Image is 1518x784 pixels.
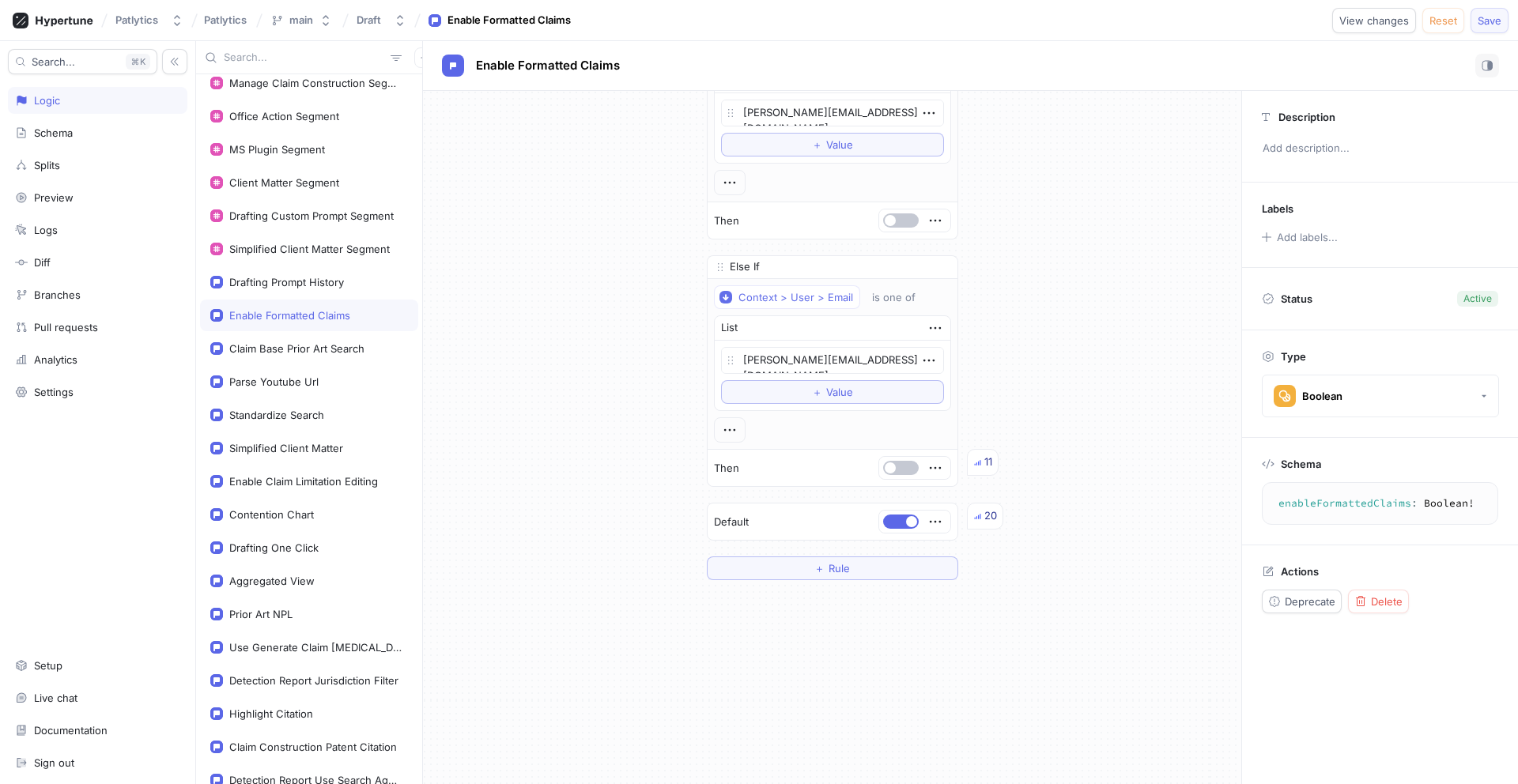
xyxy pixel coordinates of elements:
a: Documentation [8,717,187,744]
span: Rule [829,563,850,573]
div: Drafting One Click [229,541,319,554]
p: Status [1281,288,1312,310]
div: K [126,54,150,70]
button: Delete [1348,590,1409,613]
button: Context > User > Email [714,285,860,309]
div: Parse Youtube Url [229,375,319,388]
button: main [264,7,338,33]
button: Boolean [1262,375,1499,417]
button: ＋Rule [707,556,958,580]
button: Deprecate [1262,590,1342,613]
button: is one of [865,285,938,309]
div: Settings [34,386,74,398]
div: Drafting Custom Prompt Segment [229,209,394,222]
div: Schema [34,126,73,139]
button: Reset [1422,8,1464,33]
p: Schema [1281,458,1321,470]
div: Draft [357,13,381,27]
p: Add description... [1256,135,1505,162]
div: Patlytics [115,13,158,27]
p: Else If [730,259,760,275]
p: Type [1281,350,1306,363]
span: Patlytics [204,14,247,25]
div: Diff [34,256,51,269]
span: ＋ [812,387,822,397]
span: Search... [32,57,75,66]
span: Value [826,140,853,149]
textarea: [PERSON_NAME][EMAIL_ADDRESS][DOMAIN_NAME] [721,100,944,126]
div: Drafting Prompt History [229,276,344,288]
span: Reset [1429,16,1457,25]
div: Manage Claim Construction Segment [229,77,402,89]
p: Labels [1262,202,1293,215]
div: Aggregated View [229,575,315,587]
span: Deprecate [1285,597,1335,606]
textarea: [PERSON_NAME][EMAIL_ADDRESS][DOMAIN_NAME] [721,347,944,374]
button: View changes [1332,8,1416,33]
button: ＋Value [721,133,944,156]
div: is one of [872,291,916,304]
div: Context > User > Email [738,291,853,304]
div: 20 [984,508,997,524]
div: Setup [34,659,62,672]
div: 11 [984,454,992,470]
div: Highlight Citation [229,707,313,720]
span: Delete [1371,597,1403,606]
div: Use Generate Claim [MEDICAL_DATA] [229,641,402,654]
p: Default [714,514,749,530]
span: Enable Formatted Claims [476,59,620,72]
div: Logic [34,94,60,107]
div: Analytics [34,353,77,366]
button: Patlytics [109,7,190,33]
div: Claim Base Prior Art Search [229,342,364,355]
p: Then [714,213,739,229]
div: Branches [34,288,81,301]
div: Office Action Segment [229,110,339,122]
div: Add labels... [1277,232,1338,243]
div: main [289,13,313,27]
div: Claim Construction Patent Citation [229,741,397,753]
p: Then [714,461,739,477]
textarea: enableFormattedClaims: Boolean! [1269,489,1491,518]
div: Simplified Client Matter [229,442,343,454]
div: Detection Report Jurisdiction Filter [229,674,398,687]
div: Preview [34,191,74,204]
div: List [721,320,738,336]
div: Sign out [34,756,74,769]
div: Logs [34,224,58,236]
span: Value [826,387,853,397]
div: Prior Art NPL [229,608,293,620]
div: Enable Formatted Claims [447,13,571,28]
button: Add labels... [1256,227,1342,247]
div: MS Plugin Segment [229,143,325,156]
button: Save [1471,8,1509,33]
span: ＋ [814,563,825,573]
div: Enable Claim Limitation Editing [229,475,378,488]
button: ＋Value [721,380,944,404]
button: Search...K [8,49,157,74]
div: Active [1463,292,1492,306]
div: Contention Chart [229,508,314,521]
div: Pull requests [34,321,98,334]
div: Simplified Client Matter Segment [229,243,390,255]
div: Standardize Search [229,409,324,421]
span: ＋ [812,140,822,149]
p: Description [1278,111,1335,123]
div: Enable Formatted Claims [229,309,350,322]
button: Draft [350,7,413,33]
div: Splits [34,159,60,171]
span: Save [1478,16,1501,25]
div: Documentation [34,724,108,737]
div: Live chat [34,692,77,704]
div: Client Matter Segment [229,176,339,189]
p: Actions [1281,565,1319,578]
div: Boolean [1302,390,1342,403]
span: View changes [1339,16,1409,25]
input: Search... [224,50,384,66]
